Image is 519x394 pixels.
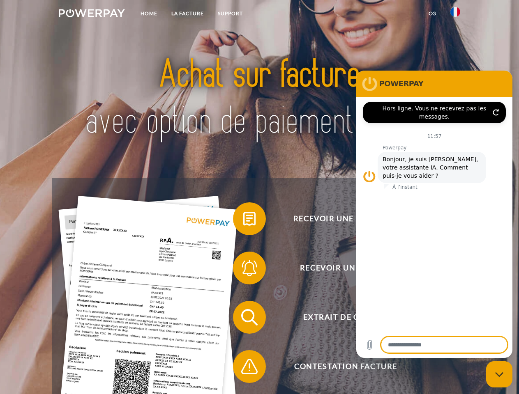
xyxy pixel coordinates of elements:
[239,258,260,278] img: qb_bell.svg
[59,9,125,17] img: logo-powerpay-white.svg
[356,71,512,358] iframe: Fenêtre de messagerie
[233,350,447,383] button: Contestation Facture
[486,361,512,387] iframe: Bouton de lancement de la fenêtre de messagerie, conversation en cours
[78,39,441,157] img: title-powerpay_fr.svg
[164,6,211,21] a: LA FACTURE
[134,6,164,21] a: Home
[239,307,260,328] img: qb_search.svg
[211,6,250,21] a: Support
[239,356,260,377] img: qb_warning.svg
[245,202,446,235] span: Recevoir une facture ?
[245,350,446,383] span: Contestation Facture
[233,252,447,284] button: Recevoir un rappel?
[233,301,447,334] button: Extrait de compte
[239,208,260,229] img: qb_bill.svg
[233,202,447,235] button: Recevoir une facture ?
[245,301,446,334] span: Extrait de compte
[422,6,443,21] a: CG
[450,7,460,17] img: fr
[245,252,446,284] span: Recevoir un rappel?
